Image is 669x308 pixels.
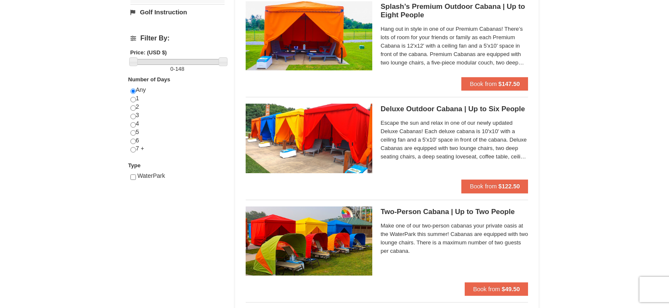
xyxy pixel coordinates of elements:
[130,86,225,161] div: Any 1 2 3 4 5 6 7 +
[381,222,528,255] span: Make one of our two-person cabanas your private oasis at the WaterPark this summer! Cabanas are e...
[498,183,520,190] strong: $122.50
[461,179,528,193] button: Book from $122.50
[175,66,184,72] span: 148
[381,119,528,161] span: Escape the sun and relax in one of our newly updated Deluxe Cabanas! Each deluxe cabana is 10'x10...
[130,35,225,42] h4: Filter By:
[465,282,528,296] button: Book from $49.50
[470,80,497,87] span: Book from
[246,206,372,276] img: 6619917-1543-9530f6c0.jpg
[130,49,167,56] strong: Price: (USD $)
[246,1,372,70] img: 6619917-1540-abbb9b77.jpg
[502,286,520,292] strong: $49.50
[130,65,225,73] label: -
[381,105,528,113] h5: Deluxe Outdoor Cabana | Up to Six People
[381,3,528,19] h5: Splash’s Premium Outdoor Cabana | Up to Eight People
[130,4,225,20] a: Golf Instruction
[171,66,173,72] span: 0
[128,162,141,169] strong: Type
[470,183,497,190] span: Book from
[128,76,171,83] strong: Number of Days
[137,172,165,179] span: WaterPark
[381,208,528,216] h5: Two-Person Cabana | Up to Two People
[473,286,500,292] span: Book from
[246,104,372,173] img: 6619917-1538-a53695fd.jpg
[461,77,528,91] button: Book from $147.50
[498,80,520,87] strong: $147.50
[381,25,528,67] span: Hang out in style in one of our Premium Cabanas! There’s lots of room for your friends or family ...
